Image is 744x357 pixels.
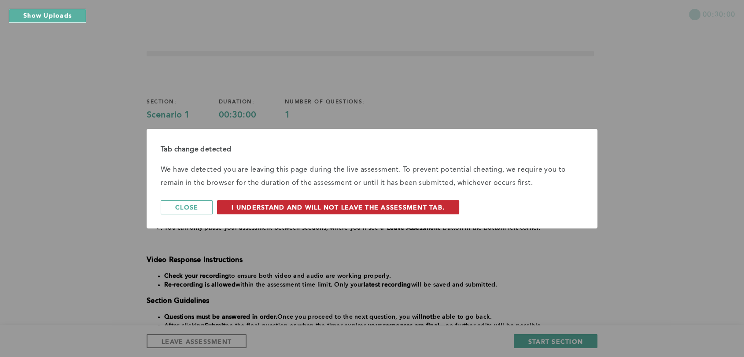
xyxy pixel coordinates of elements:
[161,200,213,214] button: Close
[175,203,198,211] span: Close
[161,163,583,190] p: We have detected you are leaving this page during the live assessment. To prevent potential cheat...
[232,203,445,211] span: I understand and will not leave the assessment tab.
[217,200,459,214] button: I understand and will not leave the assessment tab.
[9,9,86,23] button: Show Uploads
[161,143,583,156] div: Tab change detected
